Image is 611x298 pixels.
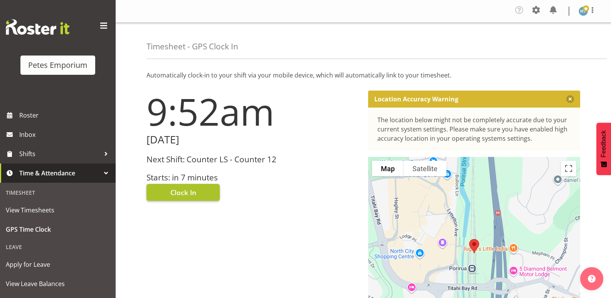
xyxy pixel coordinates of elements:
button: Close message [566,95,574,103]
span: Inbox [19,129,112,140]
button: Feedback - Show survey [596,123,611,175]
span: Shifts [19,148,100,160]
button: Show street map [372,161,404,176]
button: Clock In [146,184,220,201]
span: Feedback [600,130,607,157]
button: Toggle fullscreen view [561,161,576,176]
span: GPS Time Clock [6,224,110,235]
span: Apply for Leave [6,259,110,270]
h2: [DATE] [146,134,359,146]
a: View Leave Balances [2,274,114,293]
h3: Starts: in 7 minutes [146,173,359,182]
span: Roster [19,109,112,121]
div: Timesheet [2,185,114,200]
a: Apply for Leave [2,255,114,274]
span: Time & Attendance [19,167,100,179]
span: View Timesheets [6,204,110,216]
p: Automatically clock-in to your shift via your mobile device, which will automatically link to you... [146,71,580,80]
h4: Timesheet - GPS Clock In [146,42,238,51]
img: help-xxl-2.png [588,275,596,283]
div: Petes Emporium [28,59,88,71]
h3: Next Shift: Counter LS - Counter 12 [146,155,359,164]
button: Show satellite imagery [404,161,446,176]
div: The location below might not be completely accurate due to your current system settings. Please m... [377,115,571,143]
span: Clock In [170,187,196,197]
img: helena-tomlin701.jpg [579,7,588,16]
a: View Timesheets [2,200,114,220]
div: Leave [2,239,114,255]
img: Rosterit website logo [6,19,69,35]
span: View Leave Balances [6,278,110,290]
p: Location Accuracy Warning [374,95,458,103]
h1: 9:52am [146,91,359,132]
a: GPS Time Clock [2,220,114,239]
